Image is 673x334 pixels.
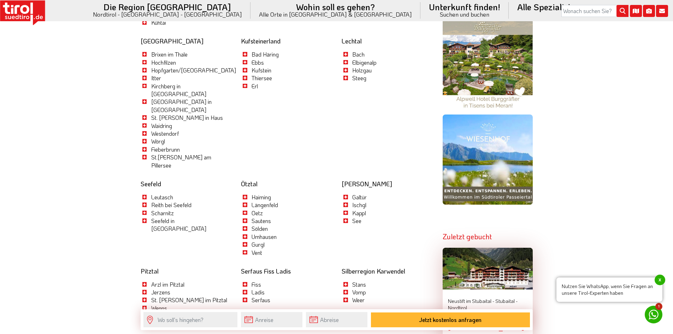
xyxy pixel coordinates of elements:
a: Kirchberg in [GEOGRAPHIC_DATA] [151,82,206,98]
a: Waidring [151,122,172,129]
a: Stans [352,281,366,288]
a: St.[PERSON_NAME] am Pillersee [151,153,211,169]
img: wiesenhof-sommer.jpg [443,115,533,205]
span: Stubaital - [495,298,518,304]
a: Umhausen [252,233,277,240]
small: Suchen und buchen [429,11,500,17]
strong: Zuletzt gebucht [443,232,492,241]
a: Kappl [352,209,366,217]
a: Holzgau [352,66,372,74]
a: Ötztal [241,180,258,188]
a: Vomp [352,288,366,296]
input: Anreise [241,312,302,327]
a: Pitztal [141,267,159,275]
a: [PERSON_NAME] [342,180,392,188]
small: Alle Orte in [GEOGRAPHIC_DATA] & [GEOGRAPHIC_DATA] [259,11,412,17]
a: Seefeld [141,180,161,188]
a: Scharnitz [151,209,174,217]
a: Brixen im Thale [151,51,188,58]
input: Wo soll's hingehen? [143,312,237,327]
input: Wonach suchen Sie? [561,5,628,17]
a: [GEOGRAPHIC_DATA] in [GEOGRAPHIC_DATA] [151,98,212,113]
a: Haiming [252,193,271,201]
button: Jetzt kostenlos anfragen [371,312,530,327]
span: Nutzen Sie WhatsApp, wenn Sie Fragen an unsere Tirol-Experten haben [556,277,662,302]
a: Bach [352,51,365,58]
input: Abreise [306,312,367,327]
a: St. [PERSON_NAME] in Haus [151,114,223,121]
a: Wörgl [151,137,165,145]
a: St. [PERSON_NAME] im Pitztal [151,296,227,304]
a: Fiss [252,281,261,288]
a: Gurgl [252,241,265,248]
small: Nordtirol - [GEOGRAPHIC_DATA] - [GEOGRAPHIC_DATA] [93,11,242,17]
i: Kontakt [656,5,668,17]
a: Oetz [252,209,263,217]
a: Fieberbrunn [151,146,180,153]
a: Jerzens [151,288,170,296]
a: Silberregion Karwendel [342,267,405,275]
a: See [352,217,361,224]
i: Fotogalerie [643,5,655,17]
a: [GEOGRAPHIC_DATA] [141,37,203,45]
a: Arzl im Pitztal [151,281,184,288]
a: Ebbs [252,59,264,66]
span: x [655,275,665,285]
a: Galtür [352,193,367,201]
a: Sautens [252,217,271,224]
span: 1 [655,303,662,310]
a: Itter [151,74,161,82]
a: Reith bei Seefeld [151,201,191,209]
img: burggraefler.jpg [443,19,533,109]
span: Nordtirol [448,304,467,311]
a: Weer [352,296,365,304]
a: Vent [252,249,262,256]
a: Sölden [252,225,268,232]
a: Kufsteinerland [241,37,281,45]
a: Serfaus Fiss Ladis [241,267,291,275]
a: 1 Nutzen Sie WhatsApp, wenn Sie Fragen an unsere Tirol-Experten habenx [645,306,662,323]
a: Längenfeld [252,201,278,209]
a: Westendorf [151,130,179,137]
a: Elbigenalp [352,59,377,66]
i: Karte öffnen [630,5,642,17]
a: Serfaus [252,296,270,304]
a: Seefeld in [GEOGRAPHIC_DATA] [151,217,206,232]
span: Neustift im Stubaital - [448,298,494,304]
a: Leutasch [151,193,173,201]
a: Hopfgarten/[GEOGRAPHIC_DATA] [151,66,236,74]
a: Hochfilzen [151,59,176,66]
a: Lechtal [342,37,362,45]
a: Erl [252,82,258,90]
a: Kufstein [252,66,271,74]
a: Steeg [352,74,366,82]
a: Wenns [151,304,167,312]
a: Bad Häring [252,51,279,58]
a: Ladis [252,288,265,296]
a: Ischgl [352,201,366,209]
a: Thiersee [252,74,272,82]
